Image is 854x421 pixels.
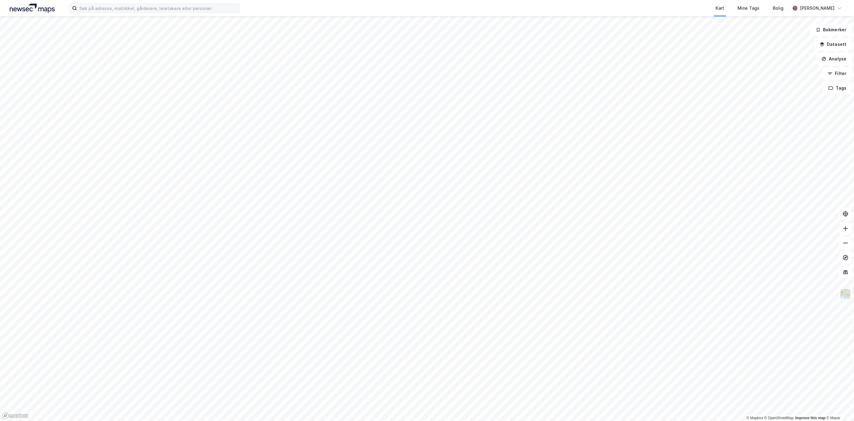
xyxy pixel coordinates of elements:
[822,67,852,80] button: Filter
[716,5,724,12] div: Kart
[795,416,825,420] a: Improve this map
[811,24,852,36] button: Bokmerker
[824,392,854,421] iframe: Chat Widget
[840,288,851,300] img: Z
[824,392,854,421] div: Kontrollprogram for chat
[764,416,794,420] a: OpenStreetMap
[800,5,835,12] div: [PERSON_NAME]
[816,53,852,65] button: Analyse
[746,416,763,420] a: Mapbox
[77,4,239,13] input: Søk på adresse, matrikkel, gårdeiere, leietakere eller personer
[814,38,852,50] button: Datasett
[738,5,759,12] div: Mine Tags
[2,412,29,419] a: Mapbox homepage
[823,82,852,94] button: Tags
[773,5,783,12] div: Bolig
[10,4,55,13] img: logo.a4113a55bc3d86da70a041830d287a7e.svg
